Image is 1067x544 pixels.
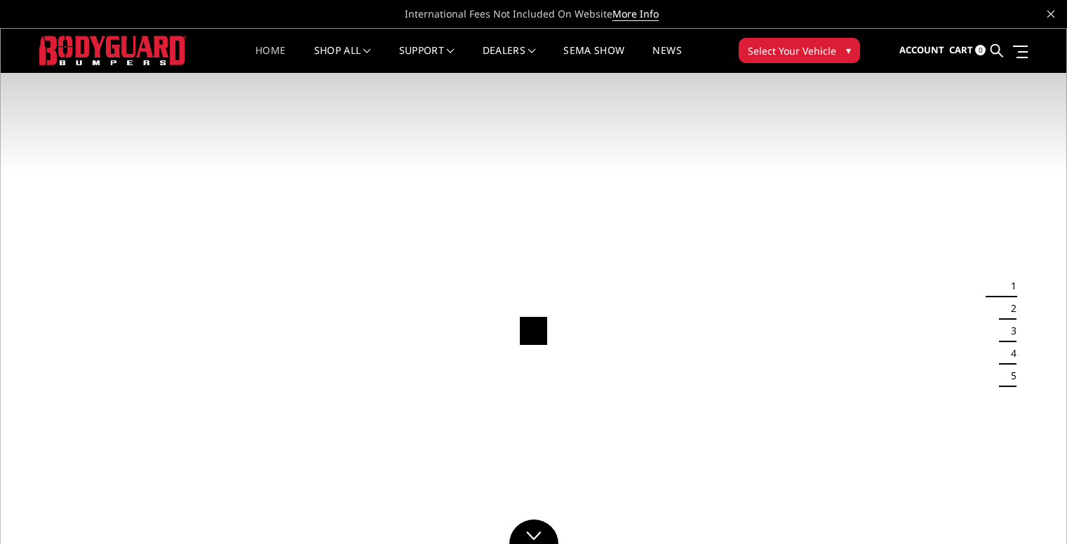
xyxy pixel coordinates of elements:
span: Select Your Vehicle [748,43,836,58]
a: Home [255,46,286,73]
a: shop all [314,46,371,73]
a: Dealers [483,46,536,73]
img: BODYGUARD BUMPERS [39,36,187,64]
span: Cart [949,43,973,56]
span: Account [899,43,944,56]
button: 4 of 5 [1002,342,1016,365]
a: News [652,46,681,73]
a: Cart 0 [949,32,986,69]
a: Account [899,32,944,69]
button: 2 of 5 [1002,297,1016,320]
a: More Info [612,7,659,21]
button: 3 of 5 [1002,320,1016,342]
button: 1 of 5 [1002,275,1016,297]
span: 0 [975,45,986,55]
a: Support [399,46,455,73]
span: ▾ [846,43,851,57]
a: Click to Down [509,519,558,544]
button: 5 of 5 [1002,365,1016,387]
button: Select Your Vehicle [739,38,860,63]
a: SEMA Show [563,46,624,73]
